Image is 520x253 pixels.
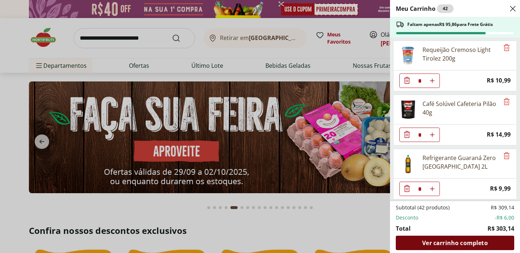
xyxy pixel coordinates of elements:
[487,224,514,233] span: R$ 303,14
[487,130,511,139] span: R$ 14,99
[502,44,511,52] button: Remove
[414,74,425,88] input: Quantidade Atual
[396,224,411,233] span: Total
[422,99,499,117] div: Café Solúvel Cafeteria Pilão 40g
[414,128,425,142] input: Quantidade Atual
[400,74,414,88] button: Diminuir Quantidade
[400,182,414,196] button: Diminuir Quantidade
[495,214,514,221] span: -R$ 6,00
[490,184,511,194] span: R$ 9,99
[396,204,450,211] span: Subtotal (42 produtos)
[414,182,425,196] input: Quantidade Atual
[425,128,439,142] button: Aumentar Quantidade
[422,240,487,246] span: Ver carrinho completo
[502,98,511,106] button: Remove
[396,236,514,250] a: Ver carrinho completo
[396,4,454,13] h2: Meu Carrinho
[398,154,418,174] img: Principal
[502,152,511,160] button: Remove
[422,154,499,171] div: Refrigerante Guaraná Zero [GEOGRAPHIC_DATA] 2L
[400,128,414,142] button: Diminuir Quantidade
[425,74,439,88] button: Aumentar Quantidade
[487,76,511,85] span: R$ 10,99
[437,4,454,13] div: 42
[491,204,514,211] span: R$ 309,14
[425,182,439,196] button: Aumentar Quantidade
[398,45,418,66] img: Requeijão Cremoso Light Tirolez 200g
[398,99,418,120] img: Café Solúvel Cafeteria Pilão 40g
[422,45,499,63] div: Requeijão Cremoso Light Tirolez 200g
[407,22,493,27] span: Faltam apenas R$ 95,86 para Frete Grátis
[396,214,418,221] span: Desconto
